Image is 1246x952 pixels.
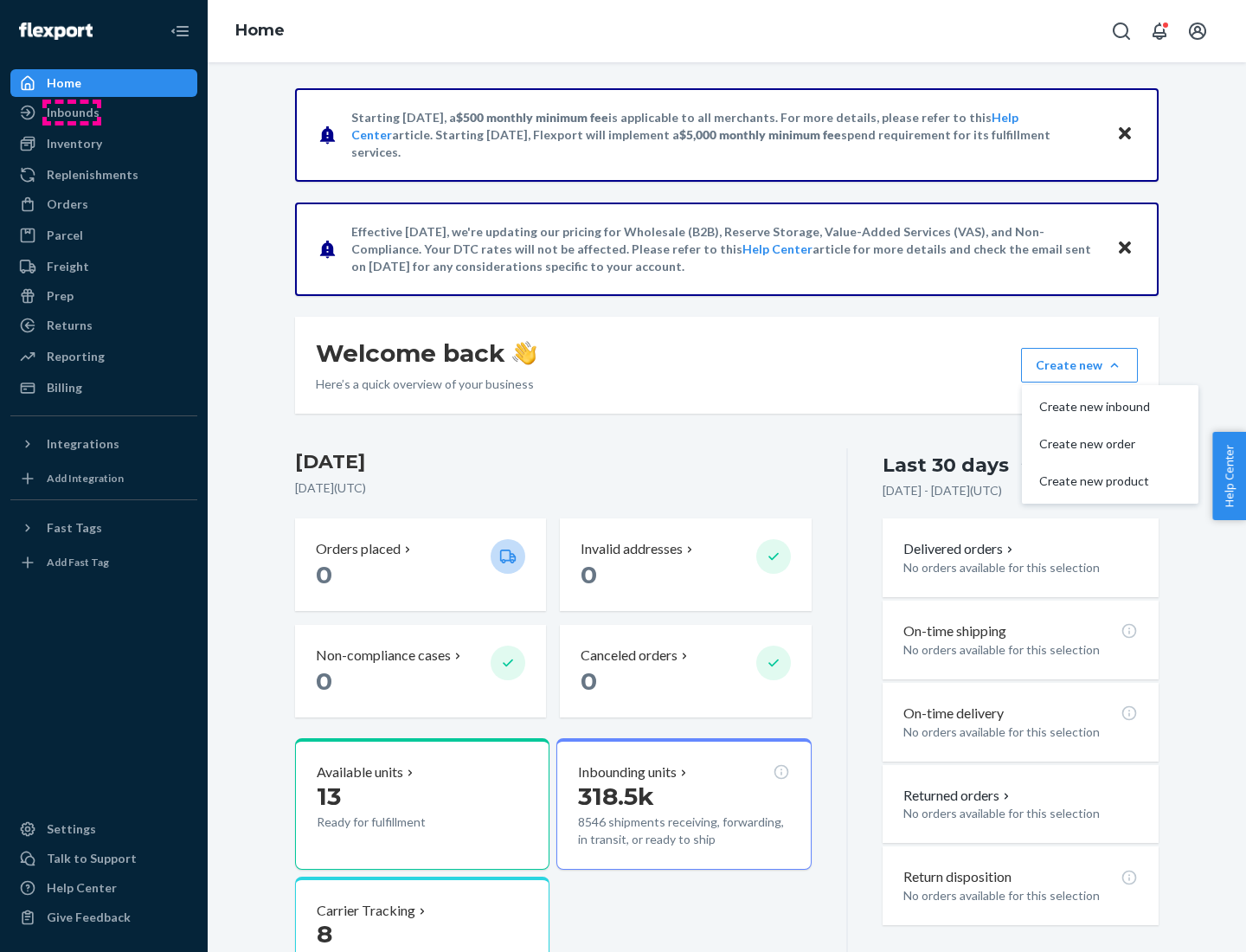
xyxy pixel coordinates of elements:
[10,465,197,492] a: Add Integration
[10,815,197,843] a: Settings
[10,312,197,339] a: Returns
[47,379,82,396] div: Billing
[10,161,197,189] a: Replenishments
[1104,14,1139,48] button: Open Search Box
[47,435,119,453] div: Integrations
[316,338,536,369] h1: Welcome back
[316,376,536,393] p: Here’s a quick overview of your business
[10,222,197,249] a: Parcel
[903,621,1006,641] p: On-time shipping
[351,223,1100,275] p: Effective [DATE], we're updating our pricing for Wholesale (B2B), Reserve Storage, Value-Added Se...
[903,786,1013,806] button: Returned orders
[1212,432,1246,520] button: Help Center
[317,762,403,782] p: Available units
[578,782,654,811] span: 318.5k
[903,559,1138,576] p: No orders available for this selection
[10,430,197,458] button: Integrations
[47,471,124,486] div: Add Integration
[560,625,811,717] button: Canceled orders 0
[163,14,197,48] button: Close Navigation
[10,69,197,97] a: Home
[47,135,102,152] div: Inventory
[1039,438,1150,450] span: Create new order
[47,104,100,121] div: Inbounds
[295,518,546,611] button: Orders placed 0
[317,782,341,811] span: 13
[679,127,841,142] span: $5,000 monthly minimum fee
[317,919,332,949] span: 8
[456,110,608,125] span: $500 monthly minimum fee
[10,130,197,158] a: Inventory
[1114,122,1136,147] button: Close
[47,287,74,305] div: Prep
[1025,389,1195,426] button: Create new inbound
[295,738,549,870] button: Available units13Ready for fulfillment
[19,23,93,40] img: Flexport logo
[47,820,96,838] div: Settings
[1039,475,1150,487] span: Create new product
[222,6,299,56] ol: breadcrumbs
[1025,463,1195,500] button: Create new product
[1180,14,1215,48] button: Open account menu
[1021,348,1138,383] button: Create newCreate new inboundCreate new orderCreate new product
[883,482,1002,499] p: [DATE] - [DATE] ( UTC )
[903,724,1138,741] p: No orders available for this selection
[10,190,197,218] a: Orders
[47,196,88,213] div: Orders
[47,166,138,183] div: Replenishments
[578,762,677,782] p: Inbounding units
[883,452,1009,479] div: Last 30 days
[47,555,109,569] div: Add Fast Tag
[47,317,93,334] div: Returns
[556,738,811,870] button: Inbounding units318.5k8546 shipments receiving, forwarding, in transit, or ready to ship
[10,343,197,370] a: Reporting
[10,253,197,280] a: Freight
[351,109,1100,161] p: Starting [DATE], a is applicable to all merchants. For more details, please refer to this article...
[295,479,812,497] p: [DATE] ( UTC )
[10,514,197,542] button: Fast Tags
[316,539,401,559] p: Orders placed
[581,646,678,666] p: Canceled orders
[1142,14,1177,48] button: Open notifications
[295,448,812,476] h3: [DATE]
[903,641,1138,659] p: No orders available for this selection
[903,704,1004,724] p: On-time delivery
[317,901,415,921] p: Carrier Tracking
[47,74,81,92] div: Home
[903,867,1012,887] p: Return disposition
[10,874,197,902] a: Help Center
[10,904,197,931] button: Give Feedback
[47,519,102,537] div: Fast Tags
[47,227,83,244] div: Parcel
[581,666,597,696] span: 0
[903,539,1017,559] button: Delivered orders
[47,879,117,897] div: Help Center
[1039,401,1150,413] span: Create new inbound
[47,909,131,926] div: Give Feedback
[10,99,197,126] a: Inbounds
[235,21,285,40] a: Home
[47,850,137,867] div: Talk to Support
[512,341,536,365] img: hand-wave emoji
[317,814,477,831] p: Ready for fulfillment
[10,549,197,576] a: Add Fast Tag
[316,560,332,589] span: 0
[295,625,546,717] button: Non-compliance cases 0
[560,518,811,611] button: Invalid addresses 0
[903,805,1138,822] p: No orders available for this selection
[578,814,789,848] p: 8546 shipments receiving, forwarding, in transit, or ready to ship
[10,282,197,310] a: Prep
[581,560,597,589] span: 0
[10,374,197,402] a: Billing
[316,666,332,696] span: 0
[316,646,451,666] p: Non-compliance cases
[903,887,1138,904] p: No orders available for this selection
[1114,236,1136,261] button: Close
[47,348,105,365] div: Reporting
[47,258,89,275] div: Freight
[742,241,812,256] a: Help Center
[10,845,197,872] a: Talk to Support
